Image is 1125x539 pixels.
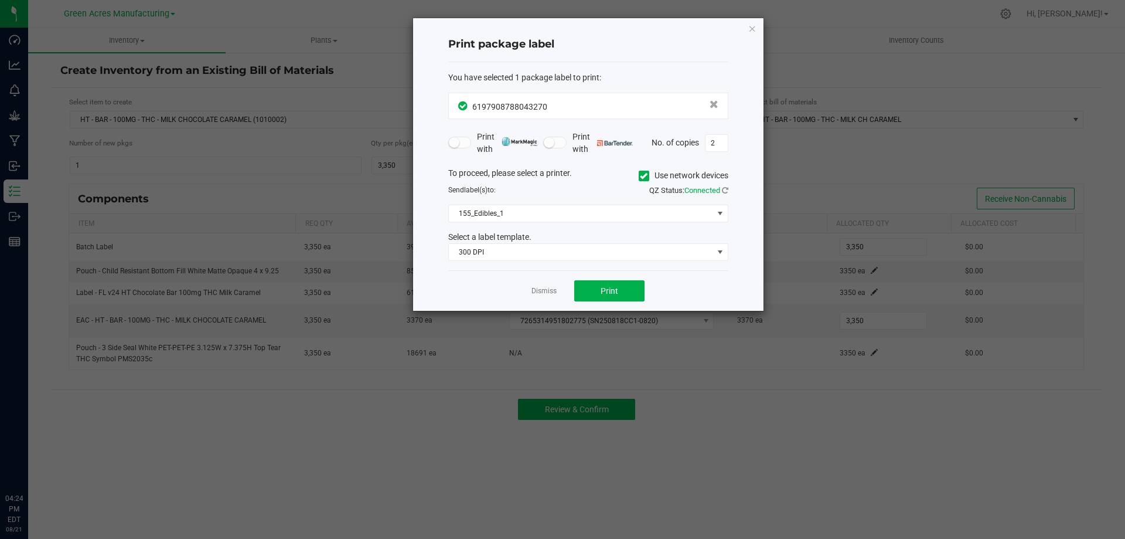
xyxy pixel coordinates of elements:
[684,186,720,195] span: Connected
[652,137,699,147] span: No. of copies
[449,244,713,260] span: 300 DPI
[439,167,737,185] div: To proceed, please select a printer.
[572,131,633,155] span: Print with
[574,280,645,301] button: Print
[477,131,537,155] span: Print with
[439,231,737,243] div: Select a label template.
[601,286,618,296] span: Print
[472,102,547,111] span: 6197908788043270
[12,445,47,480] iframe: Resource center
[448,37,728,52] h4: Print package label
[448,73,599,82] span: You have selected 1 package label to print
[449,205,713,222] span: 155_Edibles_1
[448,186,496,194] span: Send to:
[531,286,557,296] a: Dismiss
[597,140,633,146] img: bartender.png
[458,100,469,112] span: In Sync
[649,186,728,195] span: QZ Status:
[464,186,487,194] span: label(s)
[639,170,728,182] label: Use network devices
[502,137,537,146] img: mark_magic_cybra.png
[448,72,728,84] div: :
